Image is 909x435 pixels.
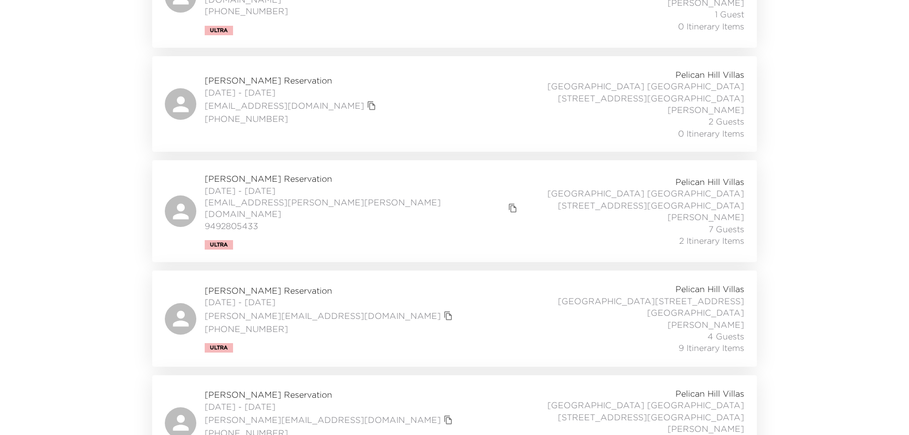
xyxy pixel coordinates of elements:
[152,56,757,152] a: [PERSON_NAME] Reservation[DATE] - [DATE][EMAIL_ADDRESS][DOMAIN_NAME]copy primary member email[PHO...
[668,211,744,223] span: [PERSON_NAME]
[205,113,379,125] span: [PHONE_NUMBER]
[205,87,379,98] span: [DATE] - [DATE]
[709,223,744,235] span: 7 Guests
[205,100,364,111] a: [EMAIL_ADDRESS][DOMAIN_NAME]
[675,388,744,399] span: Pelican Hill Villas
[441,412,456,427] button: copy primary member email
[152,160,757,262] a: [PERSON_NAME] Reservation[DATE] - [DATE][EMAIL_ADDRESS][PERSON_NAME][PERSON_NAME][DOMAIN_NAME]cop...
[205,185,520,196] span: [DATE] - [DATE]
[668,423,744,434] span: [PERSON_NAME]
[205,310,441,322] a: [PERSON_NAME][EMAIL_ADDRESS][DOMAIN_NAME]
[152,271,757,366] a: [PERSON_NAME] Reservation[DATE] - [DATE][PERSON_NAME][EMAIL_ADDRESS][DOMAIN_NAME]copy primary mem...
[715,8,744,20] span: 1 Guest
[520,188,744,211] span: [GEOGRAPHIC_DATA] [GEOGRAPHIC_DATA][STREET_ADDRESS][GEOGRAPHIC_DATA]
[668,319,744,330] span: [PERSON_NAME]
[210,242,228,248] span: Ultra
[707,330,744,342] span: 4 Guests
[709,116,744,127] span: 2 Guests
[679,235,744,246] span: 2 Itinerary Items
[205,196,505,220] a: [EMAIL_ADDRESS][PERSON_NAME][PERSON_NAME][DOMAIN_NAME]
[205,5,520,17] span: [PHONE_NUMBER]
[205,296,456,308] span: [DATE] - [DATE]
[364,98,379,113] button: copy primary member email
[512,399,744,423] span: [GEOGRAPHIC_DATA] [GEOGRAPHIC_DATA][STREET_ADDRESS][GEOGRAPHIC_DATA]
[675,69,744,80] span: Pelican Hill Villas
[210,345,228,351] span: Ultra
[205,285,456,296] span: [PERSON_NAME] Reservation
[205,414,441,426] a: [PERSON_NAME][EMAIL_ADDRESS][DOMAIN_NAME]
[441,308,456,323] button: copy primary member email
[668,104,744,116] span: [PERSON_NAME]
[675,176,744,188] span: Pelican Hill Villas
[512,80,744,104] span: [GEOGRAPHIC_DATA] [GEOGRAPHIC_DATA][STREET_ADDRESS][GEOGRAPHIC_DATA]
[205,389,456,400] span: [PERSON_NAME] Reservation
[205,323,456,335] span: [PHONE_NUMBER]
[512,295,744,319] span: [GEOGRAPHIC_DATA][STREET_ADDRESS][GEOGRAPHIC_DATA]
[205,75,379,86] span: [PERSON_NAME] Reservation
[205,401,456,412] span: [DATE] - [DATE]
[679,342,744,354] span: 9 Itinerary Items
[205,173,520,184] span: [PERSON_NAME] Reservation
[210,27,228,34] span: Ultra
[678,128,744,139] span: 0 Itinerary Items
[675,283,744,295] span: Pelican Hill Villas
[205,220,520,232] span: 9492805433
[505,201,520,215] button: copy primary member email
[678,20,744,32] span: 0 Itinerary Items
